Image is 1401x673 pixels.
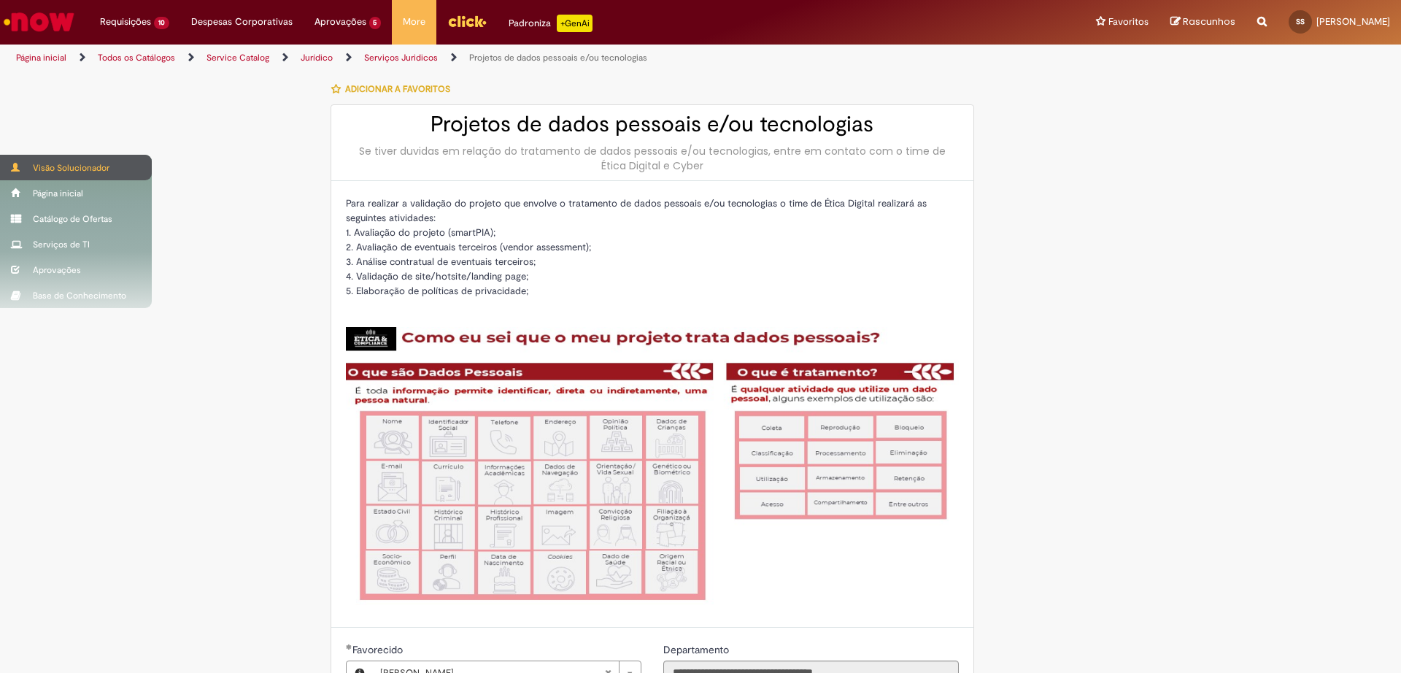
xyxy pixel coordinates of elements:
a: Todos os Catálogos [98,52,175,64]
span: Para realizar a validação do projeto que envolve o tratamento de dados pessoais e/ou tecnologias ... [346,197,927,297]
a: Página inicial [16,52,66,64]
span: Requisições [100,15,151,29]
span: Rascunhos [1183,15,1235,28]
img: click_logo_yellow_360x200.png [447,10,487,32]
span: SS [1296,17,1305,26]
span: [PERSON_NAME] [1316,15,1390,28]
a: Serviços Juridicos [364,52,438,64]
label: Somente leitura - Departamento [663,642,732,657]
a: Projetos de dados pessoais e/ou tecnologias [469,52,647,64]
span: Obrigatório Preenchido [346,644,352,650]
button: Adicionar a Favoritos [331,74,458,104]
span: Somente leitura - Departamento [663,643,732,656]
div: Padroniza [509,15,593,32]
span: 10 [154,17,169,29]
ul: Trilhas de página [11,45,923,72]
span: Aprovações [314,15,366,29]
span: Favoritos [1108,15,1149,29]
h2: Projetos de dados pessoais e/ou tecnologias [346,112,959,136]
span: Despesas Corporativas [191,15,293,29]
span: Necessários - Favorecido [352,643,406,656]
img: ServiceNow [1,7,77,36]
span: More [403,15,425,29]
a: Rascunhos [1170,15,1235,29]
a: Service Catalog [207,52,269,64]
div: Se tiver duvidas em relação do tratamento de dados pessoais e/ou tecnologias, entre em contato co... [346,144,959,173]
span: 5 [369,17,382,29]
p: +GenAi [557,15,593,32]
a: Jurídico [301,52,333,64]
span: Adicionar a Favoritos [345,83,450,95]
